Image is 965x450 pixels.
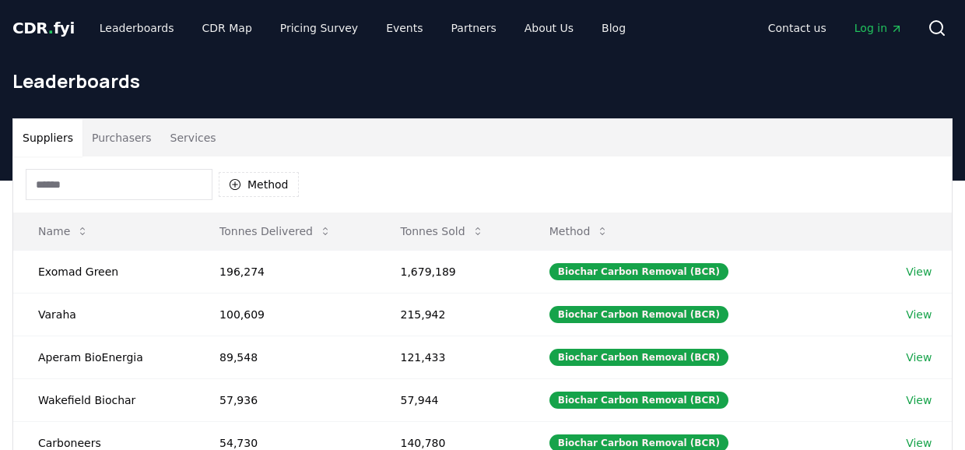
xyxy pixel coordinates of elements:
button: Name [26,216,101,247]
a: View [906,350,932,365]
td: Aperam BioEnergia [13,336,195,378]
a: Partners [439,14,509,42]
nav: Main [87,14,638,42]
td: Exomad Green [13,250,195,293]
a: CDR.fyi [12,17,75,39]
td: Varaha [13,293,195,336]
td: 215,942 [376,293,525,336]
span: Log in [854,20,903,36]
button: Method [219,172,299,197]
td: 57,936 [195,378,375,421]
td: 1,679,189 [376,250,525,293]
td: 196,274 [195,250,375,293]
a: Pricing Survey [268,14,370,42]
button: Purchasers [82,119,161,156]
a: Log in [842,14,915,42]
a: View [906,264,932,279]
a: Leaderboards [87,14,187,42]
button: Method [537,216,622,247]
div: Biochar Carbon Removal (BCR) [549,263,728,280]
a: Events [374,14,435,42]
button: Tonnes Sold [388,216,497,247]
span: . [48,19,54,37]
nav: Main [756,14,915,42]
td: 57,944 [376,378,525,421]
td: 121,433 [376,336,525,378]
button: Suppliers [13,119,82,156]
a: Blog [589,14,638,42]
h1: Leaderboards [12,69,953,93]
a: About Us [512,14,586,42]
div: Biochar Carbon Removal (BCR) [549,392,728,409]
button: Services [161,119,226,156]
a: View [906,307,932,322]
div: Biochar Carbon Removal (BCR) [549,349,728,366]
td: Wakefield Biochar [13,378,195,421]
td: 89,548 [195,336,375,378]
span: CDR fyi [12,19,75,37]
a: View [906,392,932,408]
a: Contact us [756,14,839,42]
td: 100,609 [195,293,375,336]
a: CDR Map [190,14,265,42]
div: Biochar Carbon Removal (BCR) [549,306,728,323]
button: Tonnes Delivered [207,216,344,247]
